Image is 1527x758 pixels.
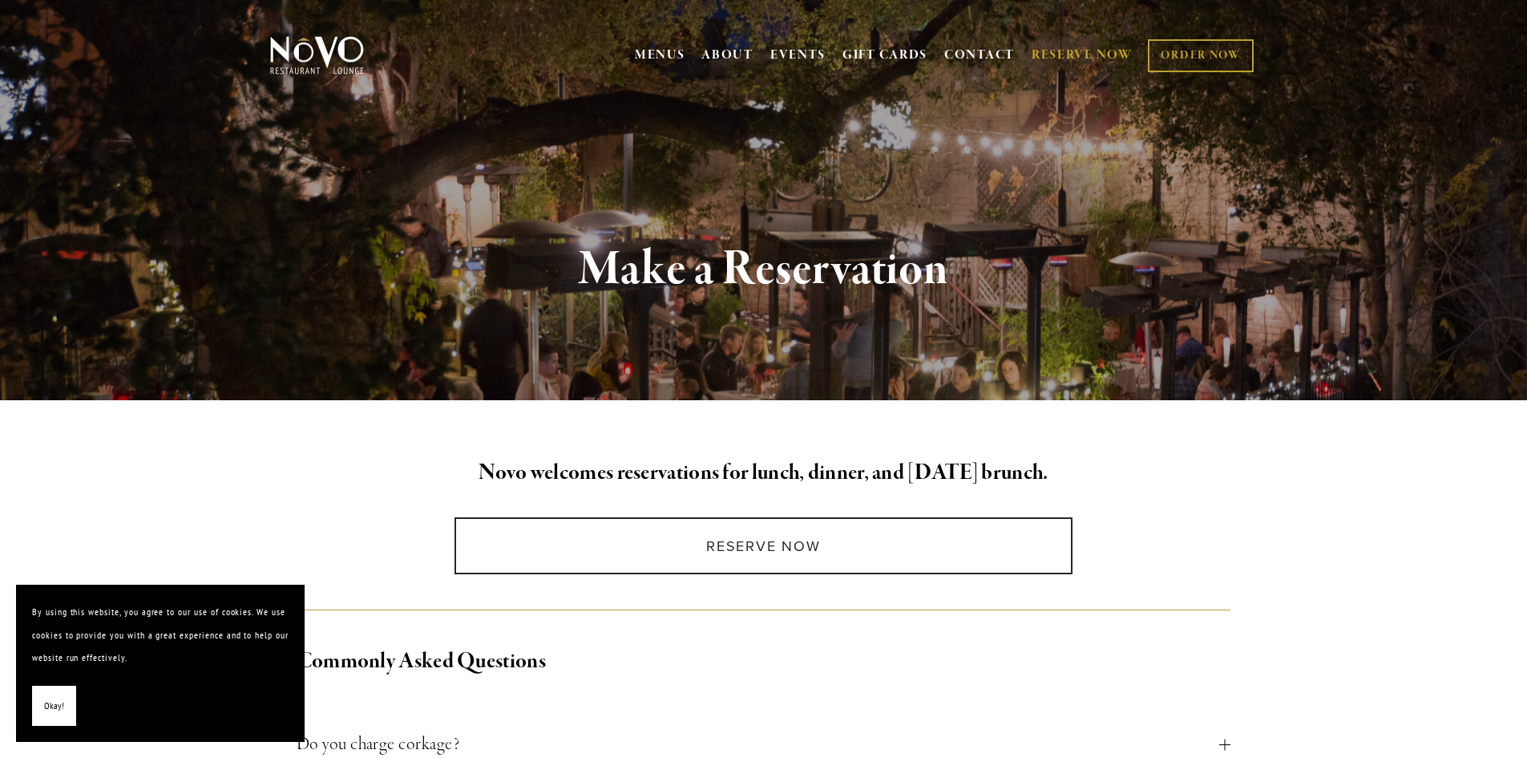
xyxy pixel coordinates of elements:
[1032,40,1133,71] a: RESERVE NOW
[32,686,76,727] button: Okay!
[842,40,927,71] a: GIFT CARDS
[44,695,64,718] span: Okay!
[267,35,367,75] img: Novo Restaurant &amp; Lounge
[454,517,1073,574] a: Reserve Now
[32,601,289,670] p: By using this website, you agree to our use of cookies. We use cookies to provide you with a grea...
[579,239,948,300] strong: Make a Reservation
[297,456,1231,490] h2: Novo welcomes reservations for lunch, dinner, and [DATE] brunch.
[770,47,826,63] a: EVENTS
[701,47,753,63] a: ABOUT
[297,645,1231,679] h2: Commonly Asked Questions
[1148,39,1253,72] a: ORDER NOW
[635,47,685,63] a: MENUS
[944,40,1015,71] a: CONTACT
[16,585,305,742] section: Cookie banner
